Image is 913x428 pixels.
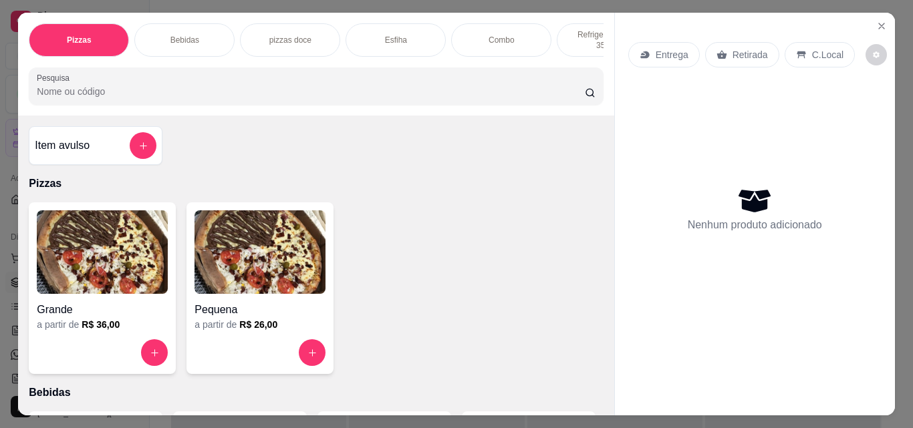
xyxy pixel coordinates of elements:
[733,48,768,61] p: Retirada
[194,210,325,294] img: product-image
[67,35,92,45] p: Pizzas
[871,15,892,37] button: Close
[130,132,156,159] button: add-separate-item
[29,385,603,401] p: Bebidas
[239,318,277,331] h6: R$ 26,00
[37,318,168,331] div: a partir de
[812,48,843,61] p: C.Local
[170,35,199,45] p: Bebidas
[37,210,168,294] img: product-image
[141,339,168,366] button: increase-product-quantity
[385,35,407,45] p: Esfiha
[866,44,887,65] button: decrease-product-quantity
[656,48,688,61] p: Entrega
[37,72,74,83] label: Pesquisa
[194,318,325,331] div: a partir de
[35,138,90,154] h4: Item avulso
[688,217,822,233] p: Nenhum produto adicionado
[299,339,325,366] button: increase-product-quantity
[269,35,311,45] p: pizzas doce
[489,35,515,45] p: Combo
[37,302,168,318] h4: Grande
[37,85,585,98] input: Pesquisa
[29,176,603,192] p: Pizzas
[194,302,325,318] h4: Pequena
[568,29,646,51] p: Refrigerante lata 350ml
[82,318,120,331] h6: R$ 36,00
